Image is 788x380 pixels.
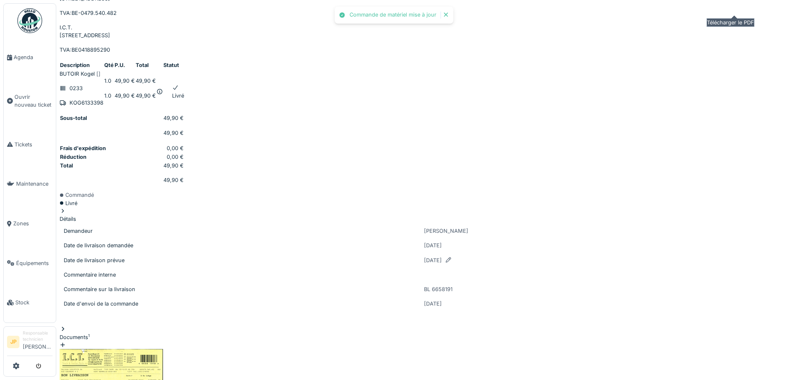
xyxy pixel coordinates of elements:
[7,336,19,348] li: JP
[424,300,781,308] p: [DATE]
[60,144,163,153] th: Frais d'expédition
[163,162,184,170] p: 49,90 €
[104,77,114,85] p: 1.0
[60,61,104,69] th: Description
[4,77,56,125] a: Ouvrir nouveau ticket
[424,285,781,293] p: BL 6658191
[17,8,42,33] img: Badge_color-CXgf-gQk.svg
[163,114,184,122] p: 49,90 €
[14,93,53,109] span: Ouvrir nouveau ticket
[60,31,785,39] p: [STREET_ADDRESS]
[163,144,184,153] td: 0,00 €
[60,24,785,31] div: I.C.T.
[14,141,53,148] span: Tickets
[104,61,114,69] th: Qté
[163,61,184,69] th: Statut
[60,46,785,54] p: TVA : BE0418895290
[424,227,781,235] p: [PERSON_NAME]
[4,283,56,323] a: Stock
[172,92,184,100] div: Livré
[163,153,184,161] td: 0,00 €
[96,71,101,77] span: [ ]
[64,271,421,279] p: Commentaire interne
[64,241,421,249] p: Date de livraison demandée
[163,129,184,137] p: 49,90 €
[13,220,53,227] span: Zones
[4,164,56,204] a: Maintenance
[60,199,785,207] div: Livré
[64,227,421,235] p: Demandeur
[4,204,56,244] a: Zones
[7,330,53,356] a: JP Responsable technicien[PERSON_NAME]
[60,99,103,107] p: KOG6133398
[64,285,421,293] p: Commentaire sur la livraison
[115,77,135,85] p: 49,90 €
[707,18,754,27] div: Télécharger le PDF
[60,114,163,143] th: Sous-total
[64,300,421,308] p: Date d'envoi de la commande
[15,299,53,306] span: Stock
[60,191,785,199] div: Commandé
[88,333,90,338] sup: 1
[163,176,184,184] p: 49,90 €
[23,330,53,343] div: Responsable technicien
[16,180,53,188] span: Maintenance
[14,53,53,61] span: Agenda
[60,207,785,223] div: Détails
[350,12,436,19] div: Commande de matériel mise à jour
[4,244,56,283] a: Équipements
[114,61,135,69] th: P.U.
[60,9,785,17] p: TVA : BE-0479.540.482
[136,77,156,85] p: 49,90 €
[4,38,56,77] a: Agenda
[60,84,103,92] p: 0233
[60,325,785,341] div: Documents
[135,61,156,69] th: Total
[16,259,53,267] span: Équipements
[60,153,163,161] th: Réduction
[4,125,56,165] a: Tickets
[424,241,781,249] p: [DATE]
[60,70,103,78] p: BUTOIR Kogel
[23,330,53,354] li: [PERSON_NAME]
[104,92,114,100] p: 1.0
[60,161,163,191] th: Total
[115,92,135,100] p: 49,90 €
[424,256,781,271] div: [DATE]
[136,92,156,100] p: 49,90 €
[64,256,421,264] p: Date de livraison prévue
